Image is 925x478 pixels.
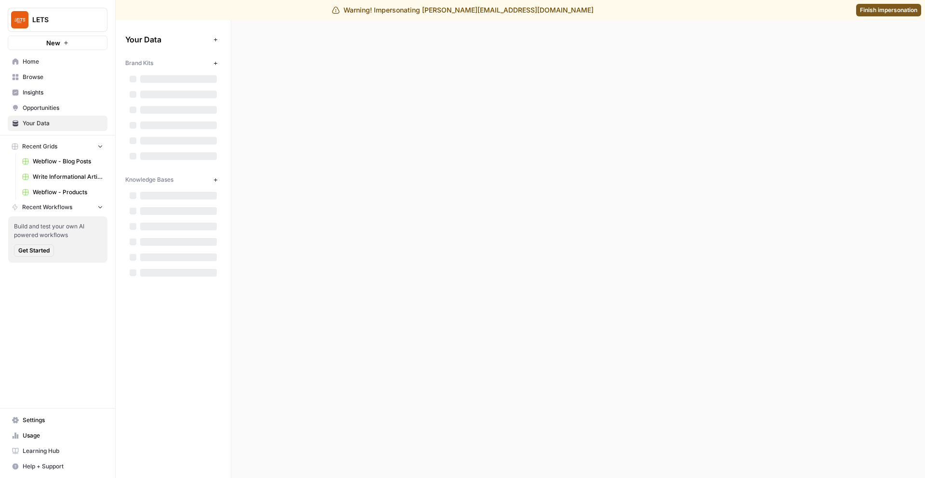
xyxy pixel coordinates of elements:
span: Get Started [18,246,50,255]
a: Insights [8,85,107,100]
a: Home [8,54,107,69]
span: Knowledge Bases [125,175,173,184]
span: New [46,38,60,48]
a: Your Data [8,116,107,131]
button: Workspace: LETS [8,8,107,32]
span: Insights [23,88,103,97]
span: Write Informational Article [33,173,103,181]
button: New [8,36,107,50]
a: Finish impersonation [856,4,921,16]
a: Usage [8,428,107,443]
span: Usage [23,431,103,440]
a: Opportunities [8,100,107,116]
span: Recent Grids [22,142,57,151]
span: Learning Hub [23,447,103,455]
button: Recent Grids [8,139,107,154]
button: Get Started [14,244,54,257]
a: Webflow - Blog Posts [18,154,107,169]
span: Your Data [23,119,103,128]
span: Brand Kits [125,59,153,67]
span: Webflow - Blog Posts [33,157,103,166]
span: Recent Workflows [22,203,72,212]
span: Help + Support [23,462,103,471]
span: Opportunities [23,104,103,112]
a: Settings [8,412,107,428]
img: LETS Logo [11,11,28,28]
span: Settings [23,416,103,425]
span: LETS [32,15,91,25]
a: Learning Hub [8,443,107,459]
a: Webflow - Products [18,185,107,200]
button: Recent Workflows [8,200,107,214]
button: Help + Support [8,459,107,474]
span: Webflow - Products [33,188,103,197]
span: Home [23,57,103,66]
a: Write Informational Article [18,169,107,185]
a: Browse [8,69,107,85]
span: Browse [23,73,103,81]
span: Build and test your own AI powered workflows [14,222,102,239]
span: Finish impersonation [860,6,917,14]
div: Warning! Impersonating [PERSON_NAME][EMAIL_ADDRESS][DOMAIN_NAME] [332,5,594,15]
span: Your Data [125,34,210,45]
